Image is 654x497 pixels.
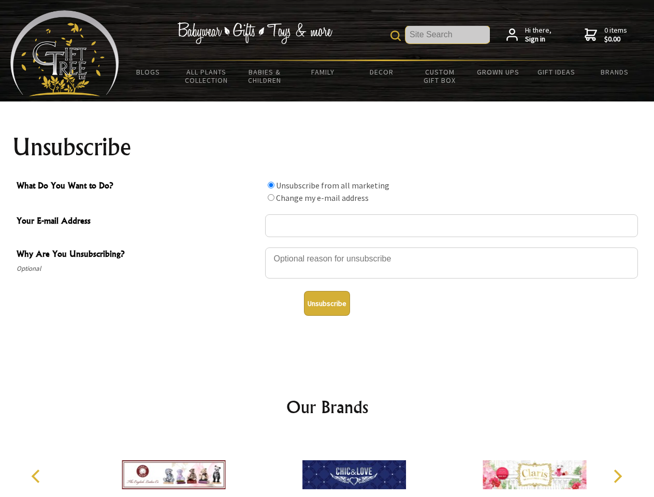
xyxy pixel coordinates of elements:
a: Gift Ideas [527,61,586,83]
span: Hi there, [525,26,551,44]
a: Grown Ups [469,61,527,83]
span: Your E-mail Address [17,214,260,229]
input: Your E-mail Address [265,214,638,237]
input: Site Search [405,26,490,43]
strong: Sign in [525,35,551,44]
a: Brands [586,61,644,83]
label: Change my e-mail address [276,193,369,203]
h1: Unsubscribe [12,135,642,159]
a: Decor [352,61,411,83]
span: 0 items [604,25,627,44]
textarea: Why Are You Unsubscribing? [265,247,638,279]
button: Unsubscribe [304,291,350,316]
a: Babies & Children [236,61,294,91]
a: Family [294,61,353,83]
a: All Plants Collection [178,61,236,91]
input: What Do You Want to Do? [268,194,274,201]
a: 0 items$0.00 [585,26,627,44]
button: Previous [26,465,49,488]
input: What Do You Want to Do? [268,182,274,188]
a: BLOGS [119,61,178,83]
img: Babywear - Gifts - Toys & more [177,22,332,44]
span: What Do You Want to Do? [17,179,260,194]
span: Optional [17,262,260,275]
img: product search [390,31,401,41]
h2: Our Brands [21,394,634,419]
strong: $0.00 [604,35,627,44]
a: Custom Gift Box [411,61,469,91]
label: Unsubscribe from all marketing [276,180,389,191]
span: Why Are You Unsubscribing? [17,247,260,262]
a: Hi there,Sign in [506,26,551,44]
button: Next [606,465,629,488]
img: Babyware - Gifts - Toys and more... [10,10,119,96]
